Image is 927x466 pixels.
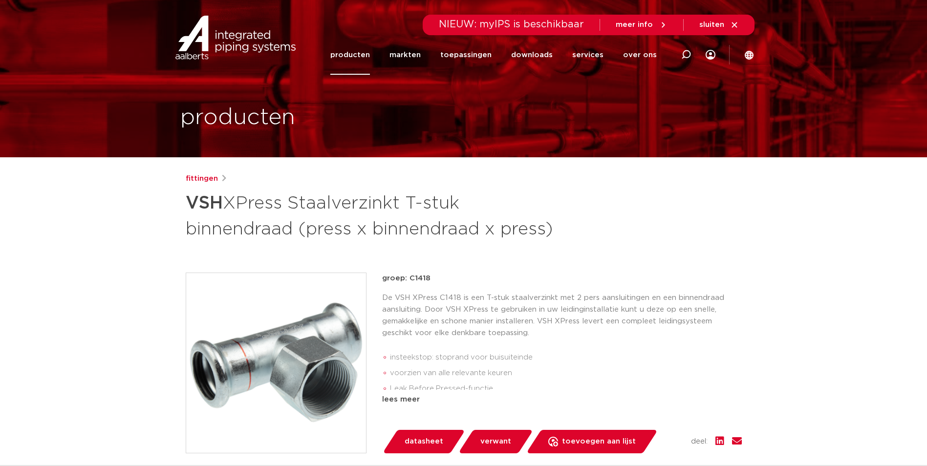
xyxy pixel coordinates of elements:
li: voorzien van alle relevante keuren [390,365,742,381]
h1: XPress Staalverzinkt T-stuk binnendraad (press x binnendraad x press) [186,189,553,241]
a: downloads [511,35,553,75]
span: toevoegen aan lijst [562,434,636,449]
span: sluiten [699,21,724,28]
a: markten [389,35,421,75]
p: De VSH XPress C1418 is een T-stuk staalverzinkt met 2 pers aansluitingen en een binnendraad aansl... [382,292,742,339]
a: verwant [458,430,533,453]
span: verwant [480,434,511,449]
div: my IPS [706,35,715,75]
span: deel: [691,436,708,447]
h1: producten [180,102,295,133]
span: datasheet [405,434,443,449]
div: lees meer [382,394,742,405]
a: toepassingen [440,35,492,75]
a: services [572,35,604,75]
a: producten [330,35,370,75]
nav: Menu [330,35,657,75]
span: meer info [616,21,653,28]
a: sluiten [699,21,739,29]
span: NIEUW: myIPS is beschikbaar [439,20,584,29]
li: insteekstop: stoprand voor buisuiteinde [390,350,742,365]
strong: VSH [186,194,223,212]
li: Leak Before Pressed-functie [390,381,742,397]
a: fittingen [186,173,218,185]
p: groep: C1418 [382,273,742,284]
a: over ons [623,35,657,75]
img: Product Image for VSH XPress Staalverzinkt T-stuk binnendraad (press x binnendraad x press) [186,273,366,453]
a: datasheet [382,430,465,453]
a: meer info [616,21,668,29]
